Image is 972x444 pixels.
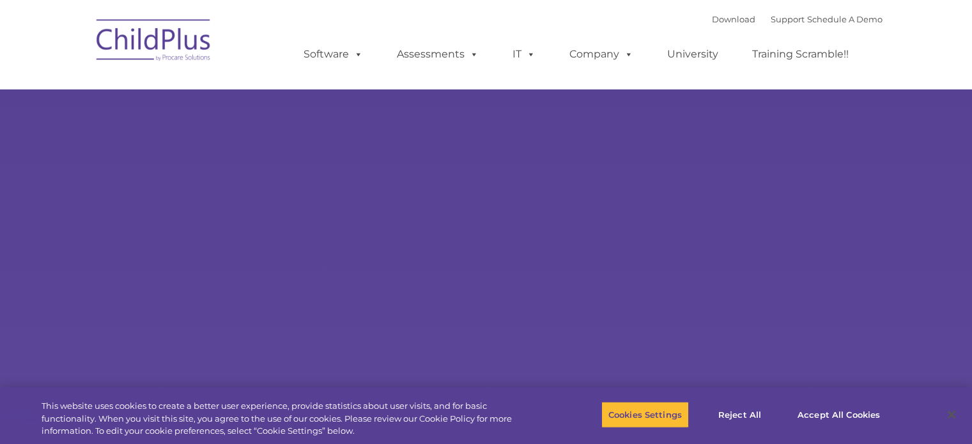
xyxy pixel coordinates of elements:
[384,42,491,67] a: Assessments
[771,14,805,24] a: Support
[739,42,861,67] a: Training Scramble!!
[500,42,548,67] a: IT
[712,14,883,24] font: |
[700,401,780,428] button: Reject All
[937,401,966,429] button: Close
[557,42,646,67] a: Company
[654,42,731,67] a: University
[42,400,535,438] div: This website uses cookies to create a better user experience, provide statistics about user visit...
[791,401,887,428] button: Accept All Cookies
[807,14,883,24] a: Schedule A Demo
[712,14,755,24] a: Download
[291,42,376,67] a: Software
[601,401,689,428] button: Cookies Settings
[90,10,218,74] img: ChildPlus by Procare Solutions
